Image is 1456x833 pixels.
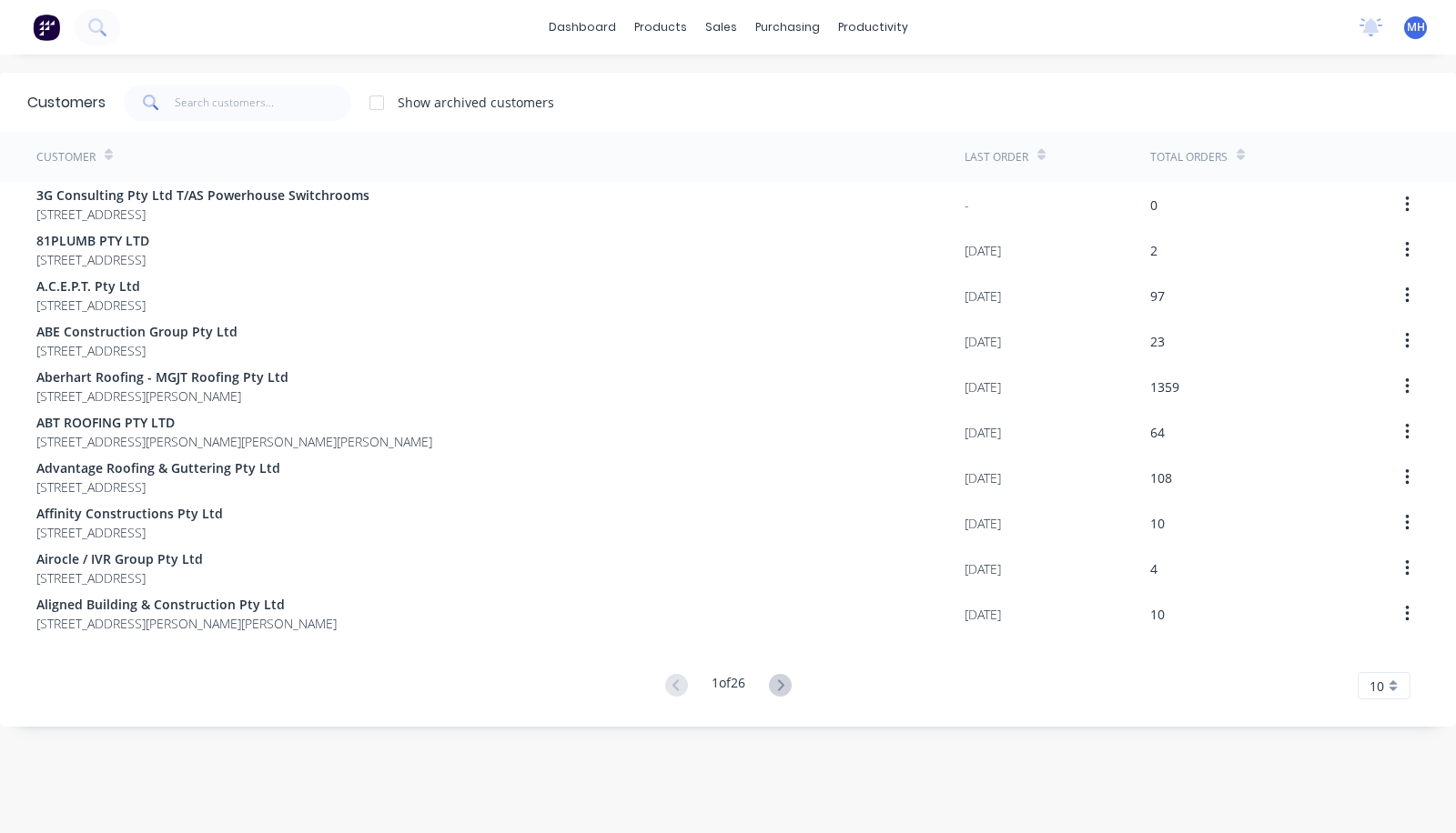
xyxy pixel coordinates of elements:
div: 1 of 26 [712,673,745,699]
span: A.C.E.P.T. Pty Ltd [36,276,146,296]
span: ABT ROOFING PTY LTD [36,413,432,432]
div: 23 [1150,332,1165,351]
div: Customer [36,149,96,166]
span: [STREET_ADDRESS] [36,523,223,542]
span: [STREET_ADDRESS] [36,296,146,315]
div: 4 [1150,559,1158,578]
div: 0 [1150,196,1158,215]
span: [STREET_ADDRESS][PERSON_NAME] [36,386,288,406]
a: dashboard [540,14,625,41]
div: 1359 [1150,377,1179,396]
div: [DATE] [965,605,1001,624]
div: [DATE] [965,423,1001,442]
div: 97 [1150,286,1165,306]
span: ABE Construction Group Pty Ltd [36,322,238,341]
div: 2 [1150,241,1158,260]
span: Aligned Building & Construction Pty Ltd [36,595,337,614]
div: Total Orders [1150,149,1228,166]
div: Last Order [965,149,1028,166]
span: [STREET_ADDRESS] [36,250,149,269]
div: productivity [829,14,917,41]
span: [STREET_ADDRESS][PERSON_NAME][PERSON_NAME] [36,614,337,633]
div: [DATE] [965,241,1001,260]
span: 81PLUMB PTY LTD [36,231,149,250]
div: [DATE] [965,332,1001,351]
div: 108 [1150,468,1172,487]
div: Show archived customers [398,93,554,112]
span: [STREET_ADDRESS] [36,568,203,587]
div: purchasing [746,14,829,41]
div: 10 [1150,514,1165,533]
div: [DATE] [965,514,1001,533]
input: Search customers... [175,85,352,121]
span: [STREET_ADDRESS] [36,477,280,497]
div: - [965,196,969,215]
span: Affinity Constructions Pty Ltd [36,504,223,523]
img: Factory [33,14,60,41]
span: Aberhart Roofing - MGJT Roofing Pty Ltd [36,367,288,386]
span: 10 [1370,677,1384,696]
div: [DATE] [965,377,1001,396]
span: MH [1407,19,1425,35]
span: [STREET_ADDRESS] [36,205,369,224]
div: [DATE] [965,286,1001,306]
span: [STREET_ADDRESS] [36,341,238,360]
div: [DATE] [965,468,1001,487]
div: sales [696,14,746,41]
span: Advantage Roofing & Guttering Pty Ltd [36,458,280,477]
span: [STREET_ADDRESS][PERSON_NAME][PERSON_NAME][PERSON_NAME] [36,432,432,451]
span: 3G Consulting Pty Ltd T/AS Powerhouse Switchrooms [36,186,369,205]
div: Customers [27,92,106,114]
div: 10 [1150,605,1165,624]
span: Airocle / IVR Group Pty Ltd [36,549,203,568]
div: 64 [1150,423,1165,442]
div: products [625,14,696,41]
div: [DATE] [965,559,1001,578]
